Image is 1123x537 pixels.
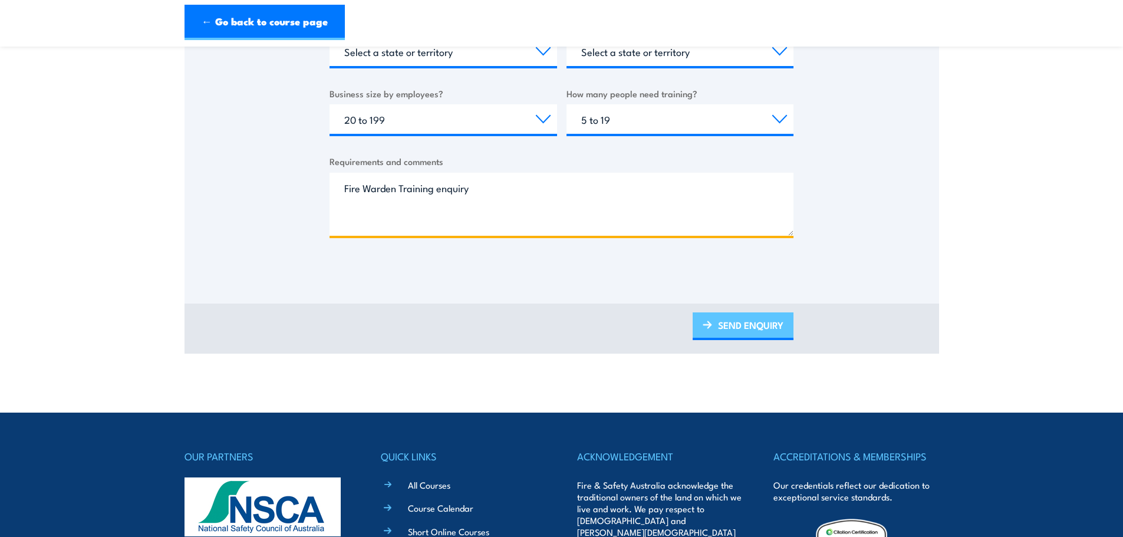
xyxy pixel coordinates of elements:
a: ← Go back to course page [185,5,345,40]
h4: OUR PARTNERS [185,448,350,464]
a: SEND ENQUIRY [693,312,793,340]
h4: QUICK LINKS [381,448,546,464]
img: nsca-logo-footer [185,477,341,536]
a: Course Calendar [408,502,473,514]
h4: ACKNOWLEDGEMENT [577,448,742,464]
a: All Courses [408,479,450,491]
label: Business size by employees? [330,87,557,100]
label: Requirements and comments [330,154,793,168]
h4: ACCREDITATIONS & MEMBERSHIPS [773,448,938,464]
p: Our credentials reflect our dedication to exceptional service standards. [773,479,938,503]
label: How many people need training? [567,87,794,100]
